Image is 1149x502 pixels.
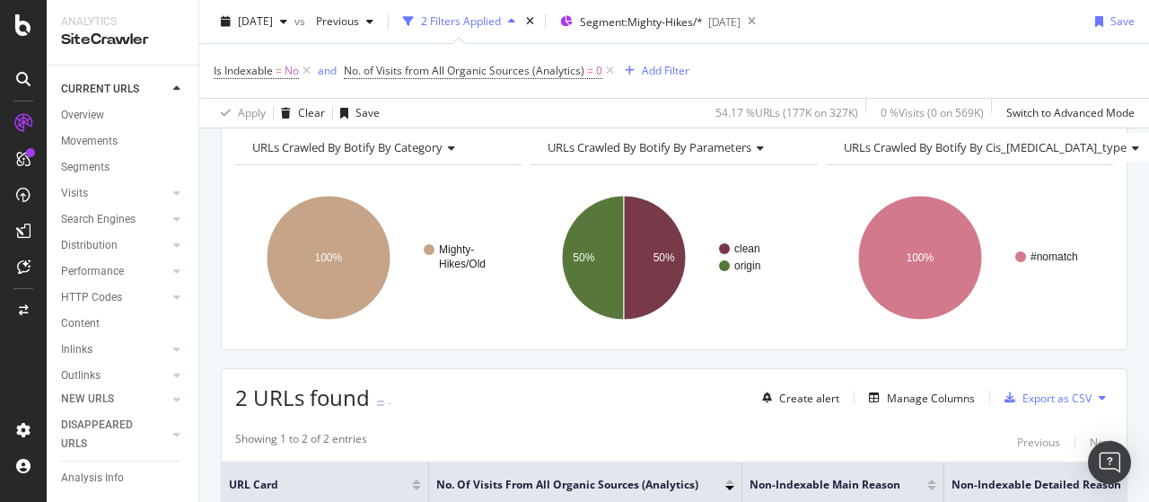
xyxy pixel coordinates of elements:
div: Previous [1017,435,1060,450]
span: Previous [309,13,359,29]
button: [DATE] [214,7,294,36]
span: Is Indexable [214,63,273,78]
div: Segments [61,158,110,177]
button: Switch to Advanced Mode [999,99,1135,128]
a: CURRENT URLS [61,80,168,99]
span: 2025 Sep. 5th [238,13,273,29]
div: HTTP Codes [61,288,122,307]
div: Add Filter [642,63,689,78]
div: Content [61,314,100,333]
div: Switch to Advanced Mode [1006,105,1135,120]
div: CURRENT URLS [61,80,139,99]
svg: A chart. [827,180,1109,336]
a: HTTP Codes [61,288,168,307]
span: No. of Visits from All Organic Sources (Analytics) [344,63,584,78]
button: Save [333,99,380,128]
div: SiteCrawler [61,30,184,50]
a: Movements [61,132,186,151]
a: Outlinks [61,366,168,385]
text: 100% [906,251,934,264]
span: 0 [596,58,602,84]
span: 2 URLs found [235,383,370,412]
span: = [276,63,282,78]
div: Overview [61,106,104,125]
button: Previous [309,7,381,36]
button: Apply [214,99,266,128]
a: Visits [61,184,168,203]
button: Save [1088,7,1135,36]
div: Analysis Info [61,469,124,488]
div: Performance [61,262,124,281]
div: Open Intercom Messenger [1088,441,1131,484]
div: Analytics [61,14,184,30]
div: Manage Columns [887,391,975,406]
button: Export as CSV [997,383,1092,412]
text: clean [734,242,760,255]
a: Analysis Info [61,469,186,488]
div: Search Engines [61,210,136,229]
div: DISAPPEARED URLS [61,416,152,454]
span: URL Card [229,477,408,493]
div: Clear [298,105,325,120]
a: Segments [61,158,186,177]
div: Distribution [61,236,118,255]
a: Distribution [61,236,168,255]
div: Save [1110,13,1135,29]
div: 54.17 % URLs ( 177K on 327K ) [715,105,858,120]
text: Hikes/Old [439,258,486,270]
div: 2 Filters Applied [421,13,501,29]
a: Performance [61,262,168,281]
div: Create alert [779,391,839,406]
div: Apply [238,105,266,120]
div: Movements [61,132,118,151]
text: Mighty- [439,243,474,256]
a: NEW URLS [61,390,168,409]
a: Content [61,314,186,333]
h4: URLs Crawled By Botify By category [249,133,505,162]
a: DISAPPEARED URLS [61,416,168,454]
span: Segment: Mighty-Hikes/* [580,14,703,30]
span: Non-Indexable Main Reason [750,477,900,493]
span: vs [294,13,309,29]
button: Segment:Mighty-Hikes/*[DATE] [553,7,741,36]
div: NEW URLS [61,390,114,409]
div: times [522,13,538,31]
div: Showing 1 to 2 of 2 entries [235,431,367,453]
button: Clear [274,99,325,128]
span: = [587,63,593,78]
text: 50% [653,251,675,264]
button: 2 Filters Applied [396,7,522,36]
img: Equal [377,401,384,406]
h4: URLs Crawled By Botify By parameters [544,133,801,162]
div: Outlinks [61,366,101,385]
div: Inlinks [61,340,92,359]
text: #nomatch [1031,251,1078,263]
button: Next [1090,431,1113,453]
svg: A chart. [235,180,517,336]
span: URLs Crawled By Botify By cis_[MEDICAL_DATA]_type [844,139,1127,155]
button: and [318,62,337,79]
button: Manage Columns [862,387,975,409]
a: Overview [61,106,186,125]
text: 100% [315,251,343,264]
svg: A chart. [531,180,812,336]
div: Next [1090,435,1113,450]
div: [DATE] [708,14,741,30]
div: - [388,395,391,410]
div: Visits [61,184,88,203]
a: Search Engines [61,210,168,229]
span: URLs Crawled By Botify By category [252,139,443,155]
text: origin [734,260,760,272]
button: Add Filter [618,60,689,82]
div: 0 % Visits ( 0 on 569K ) [881,105,984,120]
span: No [285,58,299,84]
span: No. of Visits from All Organic Sources (Analytics) [436,477,698,493]
div: Export as CSV [1022,391,1092,406]
button: Create alert [755,383,839,412]
a: Inlinks [61,340,168,359]
span: URLs Crawled By Botify By parameters [548,139,751,155]
div: and [318,63,337,78]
